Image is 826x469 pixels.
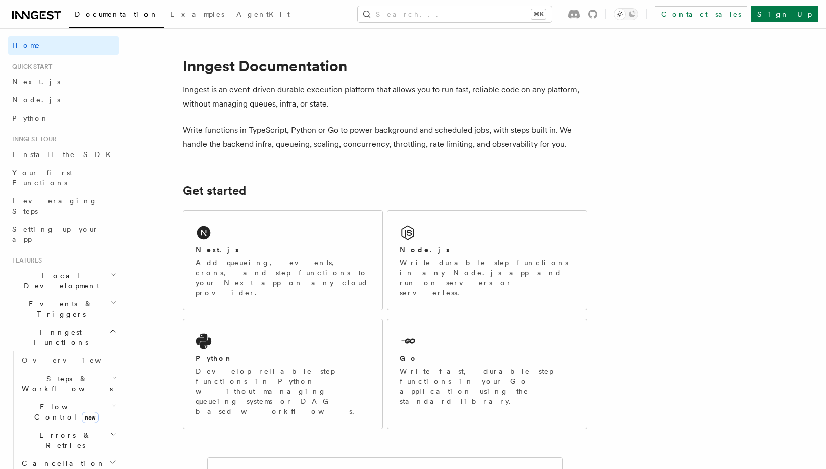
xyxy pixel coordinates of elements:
h2: Go [400,353,418,363]
a: Examples [164,3,230,27]
a: Documentation [69,3,164,28]
span: Events & Triggers [8,299,110,319]
h2: Python [196,353,233,363]
span: Examples [170,10,224,18]
span: Flow Control [18,402,111,422]
h1: Inngest Documentation [183,57,587,75]
button: Flow Controlnew [18,398,119,426]
a: PythonDevelop reliable step functions in Python without managing queueing systems or DAG based wo... [183,319,383,429]
span: Local Development [8,271,110,291]
span: Documentation [75,10,158,18]
span: Your first Functions [12,169,72,187]
button: Steps & Workflows [18,370,119,398]
a: Setting up your app [8,220,119,248]
h2: Next.js [196,245,239,255]
span: new [82,412,99,423]
kbd: ⌘K [531,9,546,19]
a: GoWrite fast, durable step functions in your Go application using the standard library. [387,319,587,429]
p: Write functions in TypeScript, Python or Go to power background and scheduled jobs, with steps bu... [183,123,587,151]
span: Errors & Retries [18,430,110,450]
p: Inngest is an event-driven durable execution platform that allows you to run fast, reliable code ... [183,83,587,111]
button: Events & Triggers [8,295,119,323]
a: Get started [183,184,246,198]
p: Write fast, durable step functions in your Go application using the standard library. [400,366,574,406]
a: Install the SDK [8,145,119,164]
span: Inngest tour [8,135,57,143]
a: Overview [18,351,119,370]
p: Add queueing, events, crons, and step functions to your Next app on any cloud provider. [196,257,370,298]
a: Python [8,109,119,127]
span: AgentKit [236,10,290,18]
span: Setting up your app [12,225,99,243]
span: Next.js [12,78,60,86]
a: Leveraging Steps [8,192,119,220]
a: Sign Up [751,6,818,22]
span: Cancellation [18,458,105,468]
span: Inngest Functions [8,327,109,347]
span: Leveraging Steps [12,197,98,215]
span: Install the SDK [12,150,117,159]
span: Steps & Workflows [18,374,113,394]
h2: Node.js [400,245,450,255]
a: Your first Functions [8,164,119,192]
p: Develop reliable step functions in Python without managing queueing systems or DAG based workflows. [196,366,370,416]
span: Home [12,40,40,50]
a: Home [8,36,119,55]
span: Node.js [12,96,60,104]
a: Next.js [8,73,119,91]
button: Toggle dark mode [614,8,638,20]
span: Python [12,114,49,122]
span: Features [8,256,42,265]
button: Inngest Functions [8,323,119,351]
a: Next.jsAdd queueing, events, crons, and step functions to your Next app on any cloud provider. [183,210,383,310]
button: Local Development [8,267,119,295]
a: Node.js [8,91,119,109]
a: Node.jsWrite durable step functions in any Node.js app and run on servers or serverless. [387,210,587,310]
a: AgentKit [230,3,296,27]
p: Write durable step functions in any Node.js app and run on servers or serverless. [400,257,574,298]
button: Search...⌘K [358,6,552,22]
a: Contact sales [655,6,747,22]
span: Overview [22,356,126,364]
span: Quick start [8,63,52,71]
button: Errors & Retries [18,426,119,454]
